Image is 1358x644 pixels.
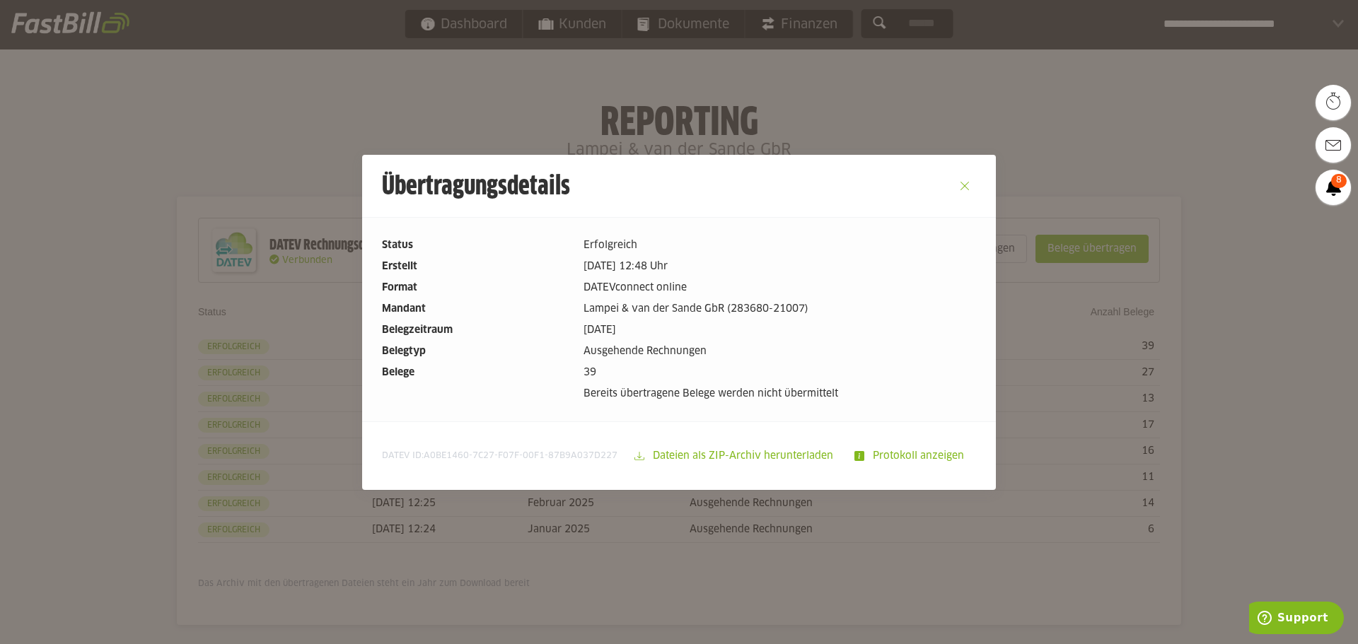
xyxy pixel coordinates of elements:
sl-button: Dateien als ZIP-Archiv herunterladen [625,442,845,470]
sl-button: Protokoll anzeigen [845,442,976,470]
span: 8 [1331,174,1347,188]
dd: Erfolgreich [584,238,976,253]
dd: Lampei & van der Sande GbR (283680-21007) [584,301,976,317]
dd: [DATE] [584,322,976,338]
dt: Format [382,280,572,295]
dd: 39 [584,365,976,380]
dt: Mandant [382,301,572,317]
dd: [DATE] 12:48 Uhr [584,259,976,274]
iframe: Öffnet ein Widget, in dem Sie weitere Informationen finden [1249,602,1344,637]
dt: Erstellt [382,259,572,274]
dt: Belegzeitraum [382,322,572,338]
dd: DATEVconnect online [584,280,976,295]
span: A0BE1460-7C27-F07F-00F1-87B9A037D227 [424,452,617,460]
dd: Bereits übertragene Belege werden nicht übermittelt [584,386,976,402]
dt: Belege [382,365,572,380]
span: DATEV ID: [382,450,617,462]
a: 8 [1316,170,1351,205]
dd: Ausgehende Rechnungen [584,344,976,359]
dt: Belegtyp [382,344,572,359]
dt: Status [382,238,572,253]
